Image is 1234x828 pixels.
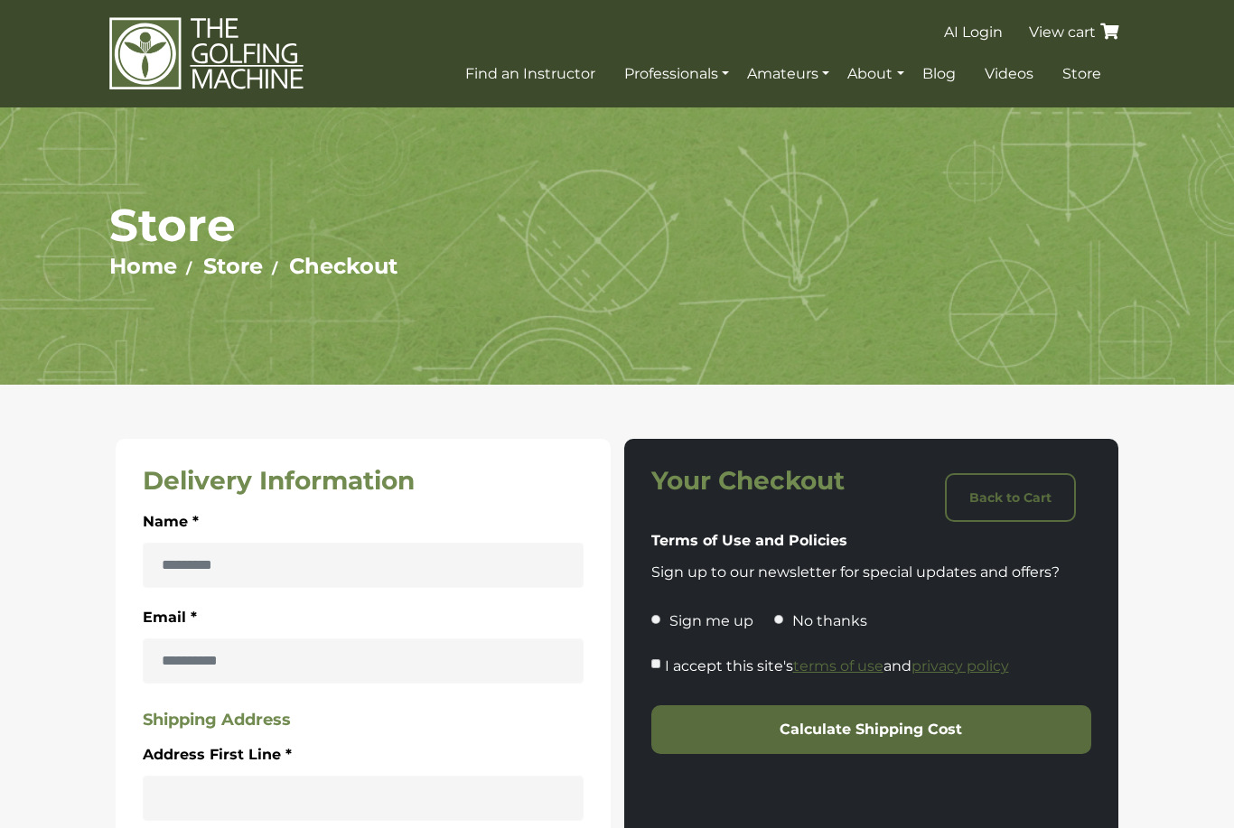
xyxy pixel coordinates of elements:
[922,65,956,82] span: Blog
[461,58,600,90] a: Find an Instructor
[651,529,847,553] label: Terms of Use and Policies
[203,253,263,279] a: Store
[1062,65,1101,82] span: Store
[143,466,584,497] h3: Delivery Information
[1027,23,1126,41] a: View cart
[918,58,960,90] a: Blog
[669,610,753,632] p: Sign me up
[143,711,584,730] h5: Shipping Address
[665,655,1009,678] label: I accept this site's and
[289,253,397,279] a: Checkout
[743,58,834,90] a: Amateurs
[911,657,1009,674] a: privacy policy
[109,198,1126,253] h1: Store
[985,65,1033,82] span: Videos
[940,16,1007,49] a: AI Login
[945,473,1076,522] a: Back to Cart
[109,16,304,91] img: The Golfing Machine
[793,657,883,674] a: terms of use
[143,743,292,767] label: Address First Line *
[1058,58,1106,90] a: Store
[620,58,734,90] a: Professionals
[143,510,199,534] label: Name *
[651,466,865,497] h3: Your Checkout
[980,58,1038,90] a: Videos
[143,606,197,629] label: Email *
[944,23,1003,41] span: AI Login
[843,58,908,90] a: About
[109,253,177,279] a: Home
[465,65,595,82] span: Find an Instructor
[792,610,867,632] p: No thanks
[651,705,1092,754] button: Calculate Shipping Cost
[651,562,1092,583] p: Sign up to our newsletter for special updates and offers?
